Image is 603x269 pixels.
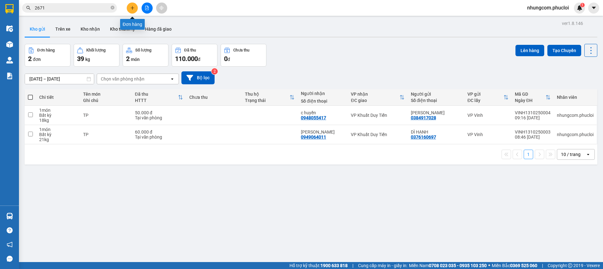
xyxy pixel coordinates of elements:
[6,73,13,79] img: solution-icon
[85,57,90,62] span: kg
[351,92,399,97] div: VP nhận
[33,57,41,62] span: đơn
[172,44,217,67] button: Đã thu110.000đ
[131,57,140,62] span: món
[515,110,551,115] div: VINH1310250004
[6,25,13,32] img: warehouse-icon
[39,132,77,137] div: Bất kỳ
[512,89,554,106] th: Toggle SortBy
[7,242,13,248] span: notification
[467,92,503,97] div: VP gửi
[588,3,599,14] button: caret-down
[126,55,130,63] span: 2
[39,127,77,132] div: 1 món
[39,95,77,100] div: Chi tiết
[76,21,105,37] button: Kho nhận
[35,4,109,11] input: Tìm tên, số ĐT hoặc mã đơn
[130,6,135,10] span: plus
[581,3,583,7] span: 1
[25,74,94,84] input: Select a date range.
[467,132,509,137] div: VP Vinh
[547,45,581,56] button: Tạo Chuyến
[140,21,177,37] button: Hàng đã giao
[515,115,551,120] div: 09:16 [DATE]
[580,3,585,7] sup: 1
[135,110,183,115] div: 50.000 đ
[170,76,175,81] svg: open
[6,57,13,63] img: warehouse-icon
[557,132,594,137] div: nhungcom.phucloi
[83,92,129,97] div: Tên món
[542,262,543,269] span: |
[86,48,106,52] div: Khối lượng
[142,3,153,14] button: file-add
[7,227,13,233] span: question-circle
[411,98,461,103] div: Số điện thoại
[245,92,289,97] div: Thu hộ
[467,113,509,118] div: VP Vinh
[351,132,404,137] div: VP Khuất Duy Tiến
[289,262,348,269] span: Hỗ trợ kỹ thuật:
[224,55,228,63] span: 0
[105,21,140,37] button: Kho thanh lý
[181,71,215,84] button: Bộ lọc
[39,113,77,118] div: Bất kỳ
[561,151,581,158] div: 10 / trang
[467,98,503,103] div: ĐC lấy
[37,48,55,52] div: Đơn hàng
[515,98,545,103] div: Ngày ĐH
[101,76,144,82] div: Chọn văn phòng nhận
[221,44,266,67] button: Chưa thu0đ
[50,21,76,37] button: Trên xe
[301,99,344,104] div: Số điện thoại
[25,44,70,67] button: Đơn hàng2đơn
[524,150,533,159] button: 1
[301,91,344,96] div: Người nhận
[515,45,544,56] button: Lên hàng
[228,57,230,62] span: đ
[127,3,138,14] button: plus
[245,98,289,103] div: Trạng thái
[198,57,200,62] span: đ
[28,55,32,63] span: 2
[301,110,344,115] div: c huyền
[233,48,249,52] div: Chưa thu
[6,41,13,48] img: warehouse-icon
[522,4,574,12] span: nhungcom.phucloi
[488,264,490,267] span: ⚪️
[515,129,551,134] div: VINH1310250003
[586,152,591,157] svg: open
[351,98,399,103] div: ĐC giao
[77,55,84,63] span: 39
[577,5,582,11] img: icon-new-feature
[301,115,326,120] div: 0948055417
[358,262,407,269] span: Cung cấp máy in - giấy in:
[429,263,487,268] strong: 0708 023 035 - 0935 103 250
[135,48,151,52] div: Số lượng
[591,5,597,11] span: caret-down
[557,95,594,100] div: Nhân viên
[242,89,298,106] th: Toggle SortBy
[348,89,407,106] th: Toggle SortBy
[568,263,572,268] span: copyright
[39,108,77,113] div: 1 món
[515,92,545,97] div: Mã GD
[301,134,326,140] div: 0949064011
[83,113,129,118] div: TP
[83,98,129,103] div: Ghi chú
[409,262,487,269] span: Miền Nam
[83,132,129,137] div: TP
[464,89,512,106] th: Toggle SortBy
[411,115,436,120] div: 0384917028
[135,115,183,120] div: Tại văn phòng
[211,68,218,75] sup: 2
[135,134,183,140] div: Tại văn phòng
[156,3,167,14] button: aim
[111,6,114,9] span: close-circle
[351,113,404,118] div: VP Khuất Duy Tiến
[74,44,119,67] button: Khối lượng39kg
[25,21,50,37] button: Kho gửi
[510,263,537,268] strong: 0369 525 060
[320,263,348,268] strong: 1900 633 818
[184,48,196,52] div: Đã thu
